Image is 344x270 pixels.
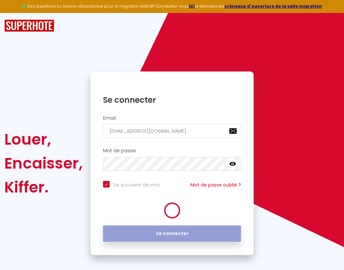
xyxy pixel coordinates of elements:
a: ICI [189,3,195,9]
button: Ouvrir le widget de chat LiveChat [5,3,25,23]
div: Louer, [4,127,83,151]
a: Mot de passe oublié ? [190,182,241,188]
div: Encaisser, [4,151,83,175]
h2: Email [103,115,241,121]
h1: Se connecter [103,95,241,105]
button: Se connecter [103,225,241,242]
h2: Mot de passe [103,148,241,154]
div: Kiffer. [4,175,83,199]
img: SuperHote logo [4,20,54,32]
input: Ton Email [103,124,241,138]
a: créneaux d'ouverture de la salle migration [224,3,322,9]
